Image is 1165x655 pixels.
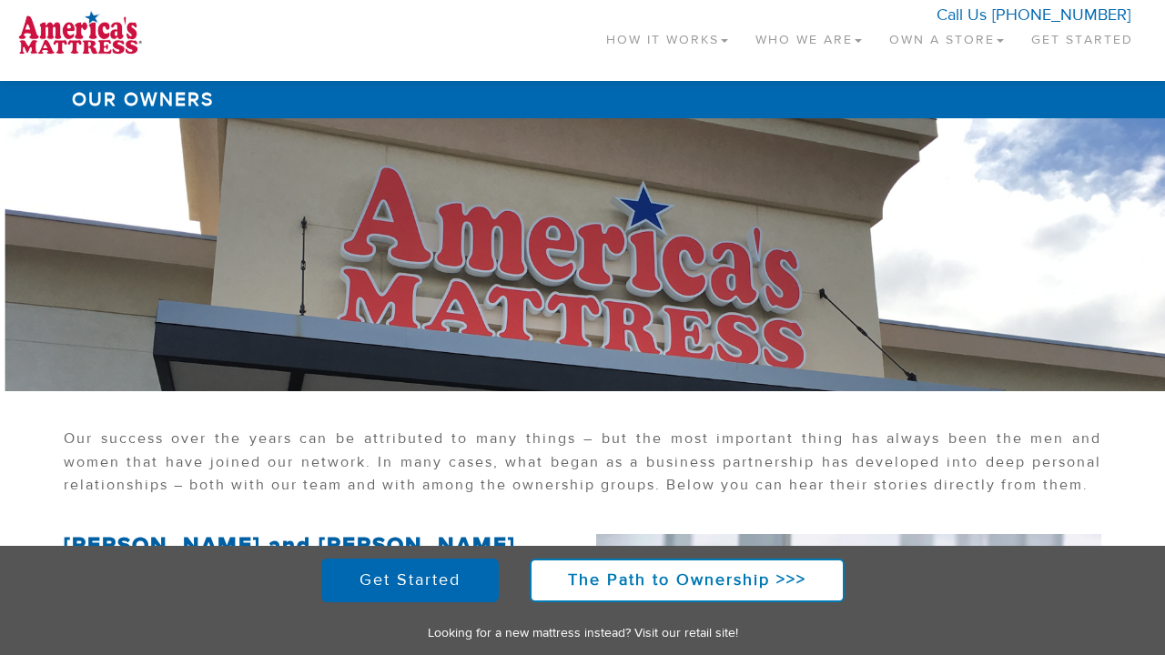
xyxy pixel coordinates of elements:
strong: The Path to Ownership >>> [568,569,806,590]
a: How It Works [593,9,742,63]
a: Own a Store [876,9,1018,63]
span: Call Us [937,5,987,25]
a: Looking for a new mattress instead? Visit our retail site! [428,625,738,641]
h2: [PERSON_NAME] and [PERSON_NAME] [64,534,569,558]
h1: Our Owners [64,81,1101,118]
a: Who We Are [742,9,876,63]
p: Our success over the years can be attributed to many things – but the most important thing has al... [64,428,1101,507]
img: logo [18,9,142,55]
a: Get Started [321,559,499,602]
a: The Path to Ownership >>> [530,559,845,602]
a: [PHONE_NUMBER] [992,5,1130,25]
a: Get Started [1018,9,1147,63]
